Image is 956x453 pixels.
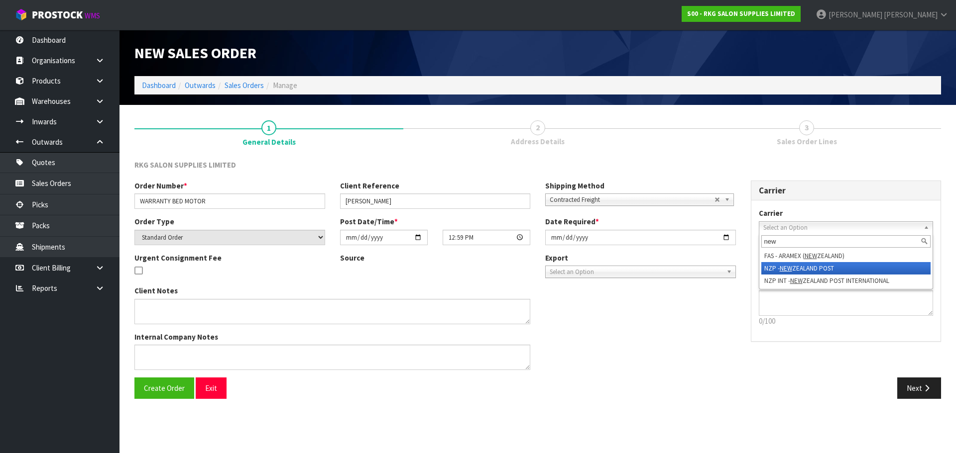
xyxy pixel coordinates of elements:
[225,81,264,90] a: Sales Orders
[687,9,795,18] strong: S00 - RKG SALON SUPPLIES LIMITED
[340,193,531,209] input: Client Reference
[799,120,814,135] span: 3
[340,216,398,227] label: Post Date/Time
[134,193,325,209] input: Order Number
[134,377,194,399] button: Create Order
[790,276,803,285] em: NEW
[761,250,931,262] li: FAS - ARAMEX ( ZEALAND)
[682,6,801,22] a: S00 - RKG SALON SUPPLIES LIMITED
[759,208,783,218] label: Carrier
[242,137,296,147] span: General Details
[829,10,882,19] span: [PERSON_NAME]
[780,264,792,272] em: NEW
[196,377,227,399] button: Exit
[511,136,565,147] span: Address Details
[340,253,364,263] label: Source
[144,383,185,393] span: Create Order
[32,8,83,21] span: ProStock
[134,285,178,296] label: Client Notes
[15,8,27,21] img: cube-alt.png
[340,181,399,191] label: Client Reference
[884,10,938,19] span: [PERSON_NAME]
[550,194,715,206] span: Contracted Freight
[261,120,276,135] span: 1
[134,216,174,227] label: Order Type
[185,81,216,90] a: Outwards
[134,152,941,406] span: General Details
[897,377,941,399] button: Next
[763,222,920,234] span: Select an Option
[761,262,931,274] li: NZP - ZEALAND POST
[142,81,176,90] a: Dashboard
[273,81,297,90] span: Manage
[134,181,187,191] label: Order Number
[550,266,722,278] span: Select an Option
[134,253,222,263] label: Urgent Consignment Fee
[777,136,837,147] span: Sales Order Lines
[85,11,100,20] small: WMS
[545,253,568,263] label: Export
[530,120,545,135] span: 2
[805,252,817,260] em: NEW
[759,316,934,326] p: 0/100
[759,186,934,195] h3: Carrier
[134,332,218,342] label: Internal Company Notes
[134,160,236,170] span: RKG SALON SUPPLIES LIMITED
[545,216,599,227] label: Date Required
[545,181,604,191] label: Shipping Method
[134,43,256,62] span: New Sales Order
[761,274,931,287] li: NZP INT - ZEALAND POST INTERNATIONAL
